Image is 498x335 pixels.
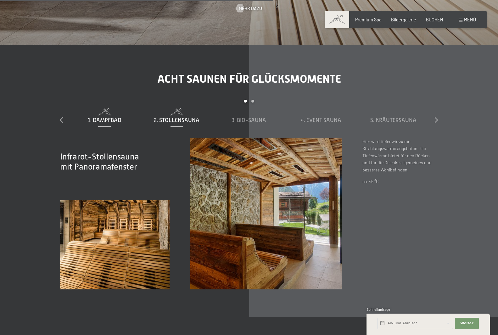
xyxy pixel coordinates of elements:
[239,5,262,12] span: Mehr dazu
[362,178,438,185] p: ca. 45 °C
[455,318,479,329] button: Weiter
[60,152,139,171] span: Infrarot-Stollensauna mit Panoramafenster
[367,307,390,311] span: Schnellanfrage
[464,17,476,22] span: Menü
[244,100,247,103] div: Carousel Page 1 (Current Slide)
[190,138,342,289] img: Ein Wellness-Urlaub in Südtirol – 7.700 m² Spa, 10 Saunen
[391,17,416,22] a: Bildergalerie
[355,17,381,22] a: Premium Spa
[154,117,199,123] span: 2. Stollensauna
[370,117,417,123] span: 5. Kräutersauna
[157,72,341,85] span: Acht Saunen für Glücksmomente
[251,100,255,103] div: Carousel Page 2
[426,17,443,22] a: BUCHEN
[362,138,438,174] p: Hier wird tiefenwirksame Strahlungswärme angeboten. Die Tiefenwärme bietet für den Rücken und für...
[88,117,121,123] span: 1. Dampfbad
[301,117,341,123] span: 4. Event Sauna
[232,117,266,123] span: 3. Bio-Sauna
[460,321,473,326] span: Weiter
[68,100,429,108] div: Carousel Pagination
